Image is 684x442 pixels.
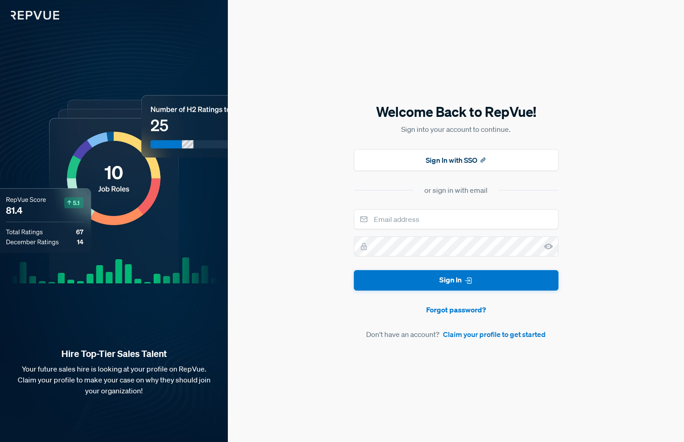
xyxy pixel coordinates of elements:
[443,329,546,340] a: Claim your profile to get started
[354,149,558,171] button: Sign In with SSO
[354,209,558,229] input: Email address
[354,304,558,315] a: Forgot password?
[354,102,558,121] h5: Welcome Back to RepVue!
[15,363,213,396] p: Your future sales hire is looking at your profile on RepVue. Claim your profile to make your case...
[15,348,213,360] strong: Hire Top-Tier Sales Talent
[354,329,558,340] article: Don't have an account?
[424,185,488,196] div: or sign in with email
[354,270,558,291] button: Sign In
[354,124,558,135] p: Sign into your account to continue.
